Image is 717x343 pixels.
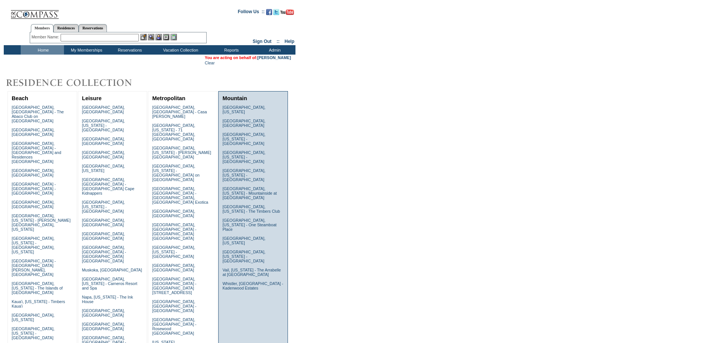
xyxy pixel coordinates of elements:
a: [GEOGRAPHIC_DATA], [GEOGRAPHIC_DATA] [12,128,55,137]
a: [GEOGRAPHIC_DATA], [US_STATE] - The Islands of [GEOGRAPHIC_DATA] [12,281,63,295]
a: Kaua'i, [US_STATE] - Timbers Kaua'i [12,299,65,308]
a: [GEOGRAPHIC_DATA], [GEOGRAPHIC_DATA] - [GEOGRAPHIC_DATA] [152,299,196,313]
a: [GEOGRAPHIC_DATA], [US_STATE] - [GEOGRAPHIC_DATA] [82,119,125,132]
a: Beach [12,95,28,101]
img: Follow us on Twitter [273,9,279,15]
a: [GEOGRAPHIC_DATA], [GEOGRAPHIC_DATA] [82,137,125,146]
a: [GEOGRAPHIC_DATA], [GEOGRAPHIC_DATA] [82,105,125,114]
a: Muskoka, [GEOGRAPHIC_DATA] [82,268,142,272]
img: Destinations by Exclusive Resorts [4,75,151,90]
a: Members [31,24,54,32]
img: b_edit.gif [140,34,147,40]
a: Mountain [222,95,247,101]
a: [GEOGRAPHIC_DATA], [GEOGRAPHIC_DATA] [82,308,125,317]
span: You are acting on behalf of: [205,55,291,60]
img: View [148,34,154,40]
a: [GEOGRAPHIC_DATA], [US_STATE] - Mountainside at [GEOGRAPHIC_DATA] [222,186,277,200]
a: [GEOGRAPHIC_DATA], [GEOGRAPHIC_DATA] [82,150,125,159]
img: Subscribe to our YouTube Channel [280,9,294,15]
a: [GEOGRAPHIC_DATA], [US_STATE] [12,313,55,322]
img: i.gif [4,11,10,12]
a: [GEOGRAPHIC_DATA], [GEOGRAPHIC_DATA] [82,322,125,331]
a: [PERSON_NAME] [257,55,291,60]
a: Sign Out [253,39,271,44]
a: Leisure [82,95,102,101]
td: Vacation Collection [151,45,209,55]
a: [GEOGRAPHIC_DATA], [US_STATE] - One Steamboat Place [222,218,277,232]
img: Reservations [163,34,169,40]
a: [GEOGRAPHIC_DATA], [GEOGRAPHIC_DATA] [12,200,55,209]
a: [GEOGRAPHIC_DATA], [GEOGRAPHIC_DATA] [152,263,195,272]
img: Become our fan on Facebook [266,9,272,15]
a: [GEOGRAPHIC_DATA], [GEOGRAPHIC_DATA] [222,119,265,128]
a: [GEOGRAPHIC_DATA], [US_STATE] - [PERSON_NAME][GEOGRAPHIC_DATA], [US_STATE] [12,213,71,232]
a: [GEOGRAPHIC_DATA], [US_STATE] [222,236,265,245]
a: [GEOGRAPHIC_DATA], [US_STATE] - [GEOGRAPHIC_DATA] [12,326,55,340]
a: [GEOGRAPHIC_DATA], [GEOGRAPHIC_DATA] - [GEOGRAPHIC_DATA], [GEOGRAPHIC_DATA] Exotica [152,186,208,204]
a: [GEOGRAPHIC_DATA], [US_STATE] - [GEOGRAPHIC_DATA] [222,168,265,182]
a: [GEOGRAPHIC_DATA], [GEOGRAPHIC_DATA] [12,168,55,177]
a: [GEOGRAPHIC_DATA], [GEOGRAPHIC_DATA] - [GEOGRAPHIC_DATA] [GEOGRAPHIC_DATA] [82,245,126,263]
span: :: [277,39,280,44]
td: Follow Us :: [238,8,265,17]
a: [GEOGRAPHIC_DATA], [GEOGRAPHIC_DATA] - [GEOGRAPHIC_DATA] Cape Kidnappers [82,177,134,195]
a: [GEOGRAPHIC_DATA], [GEOGRAPHIC_DATA] - Rosewood [GEOGRAPHIC_DATA] [152,317,196,335]
a: Follow us on Twitter [273,11,279,16]
a: [GEOGRAPHIC_DATA], [US_STATE] - [GEOGRAPHIC_DATA] [82,200,125,213]
a: [GEOGRAPHIC_DATA], [US_STATE] - [GEOGRAPHIC_DATA] [222,132,265,146]
div: Member Name: [32,34,61,40]
a: [GEOGRAPHIC_DATA], [US_STATE] - [GEOGRAPHIC_DATA], [US_STATE] [12,236,55,254]
a: [GEOGRAPHIC_DATA], [US_STATE] - [GEOGRAPHIC_DATA] on [GEOGRAPHIC_DATA] [152,164,199,182]
a: [GEOGRAPHIC_DATA] - [GEOGRAPHIC_DATA][PERSON_NAME], [GEOGRAPHIC_DATA] [12,259,56,277]
img: b_calculator.gif [170,34,177,40]
a: [GEOGRAPHIC_DATA], [US_STATE] - The Timbers Club [222,204,280,213]
a: Reservations [79,24,107,32]
td: Home [21,45,64,55]
a: [GEOGRAPHIC_DATA] - [GEOGRAPHIC_DATA] - [GEOGRAPHIC_DATA] [12,182,56,195]
a: Help [285,39,294,44]
a: [GEOGRAPHIC_DATA], [US_STATE] [222,105,265,114]
a: [GEOGRAPHIC_DATA], [US_STATE] - Carneros Resort and Spa [82,277,137,290]
td: My Memberships [64,45,107,55]
a: [GEOGRAPHIC_DATA], [GEOGRAPHIC_DATA] [152,209,195,218]
a: Become our fan on Facebook [266,11,272,16]
a: [GEOGRAPHIC_DATA], [GEOGRAPHIC_DATA] - The Abaco Club on [GEOGRAPHIC_DATA] [12,105,64,123]
a: Clear [205,61,215,65]
a: Whistler, [GEOGRAPHIC_DATA] - Kadenwood Estates [222,281,283,290]
a: Vail, [US_STATE] - The Arrabelle at [GEOGRAPHIC_DATA] [222,268,281,277]
td: Reservations [107,45,151,55]
td: Admin [252,45,295,55]
img: Impersonate [155,34,162,40]
a: [GEOGRAPHIC_DATA], [GEOGRAPHIC_DATA] - [GEOGRAPHIC_DATA] [GEOGRAPHIC_DATA] [152,223,196,241]
a: [GEOGRAPHIC_DATA], [US_STATE] - [PERSON_NAME][GEOGRAPHIC_DATA] [152,146,211,159]
a: [GEOGRAPHIC_DATA], [US_STATE] - [GEOGRAPHIC_DATA] [222,250,265,263]
a: Metropolitan [152,95,185,101]
a: Subscribe to our YouTube Channel [280,11,294,16]
a: [GEOGRAPHIC_DATA], [US_STATE] - 71 [GEOGRAPHIC_DATA], [GEOGRAPHIC_DATA] [152,123,195,141]
a: [GEOGRAPHIC_DATA], [US_STATE] - [GEOGRAPHIC_DATA] [152,245,195,259]
td: Reports [209,45,252,55]
a: [GEOGRAPHIC_DATA], [GEOGRAPHIC_DATA] [82,232,125,241]
a: [GEOGRAPHIC_DATA], [GEOGRAPHIC_DATA] - [GEOGRAPHIC_DATA] and Residences [GEOGRAPHIC_DATA] [12,141,61,164]
a: [GEOGRAPHIC_DATA], [US_STATE] [82,164,125,173]
a: Napa, [US_STATE] - The Ink House [82,295,133,304]
a: [GEOGRAPHIC_DATA], [GEOGRAPHIC_DATA] - Casa [PERSON_NAME] [152,105,207,119]
img: Compass Home [10,4,59,19]
a: Residences [53,24,79,32]
a: [GEOGRAPHIC_DATA], [US_STATE] - [GEOGRAPHIC_DATA] [222,150,265,164]
a: [GEOGRAPHIC_DATA], [GEOGRAPHIC_DATA] - [GEOGRAPHIC_DATA][STREET_ADDRESS] [152,277,196,295]
a: [GEOGRAPHIC_DATA], [GEOGRAPHIC_DATA] [82,218,125,227]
